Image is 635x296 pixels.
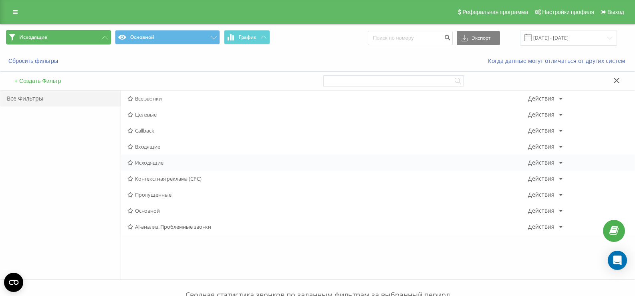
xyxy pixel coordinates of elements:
div: Open Intercom Messenger [608,251,627,270]
span: Основной [127,208,528,213]
button: Исходящие [6,30,111,44]
div: Действия [528,176,554,181]
div: Действия [528,96,554,101]
div: Действия [528,144,554,149]
span: Выход [607,9,624,15]
button: Сбросить фильтры [6,57,62,64]
button: Закрыть [611,77,623,85]
span: AI-анализ. Проблемные звонки [127,224,528,230]
span: График [239,34,256,40]
button: Open CMP widget [4,273,23,292]
span: Callback [127,128,528,133]
span: Контекстная реклама (CPC) [127,176,528,181]
span: Все звонки [127,96,528,101]
span: Исходящие [127,160,528,165]
div: Действия [528,192,554,197]
div: Действия [528,112,554,117]
a: Когда данные могут отличаться от других систем [488,57,629,64]
button: Основной [115,30,220,44]
button: Экспорт [457,31,500,45]
input: Поиск по номеру [368,31,453,45]
span: Реферальная программа [462,9,528,15]
div: Действия [528,208,554,213]
span: Пропущенные [127,192,528,197]
span: Настройки профиля [542,9,594,15]
span: Исходящие [19,34,47,40]
div: Действия [528,128,554,133]
span: Целевые [127,112,528,117]
div: Действия [528,160,554,165]
span: Входящие [127,144,528,149]
div: Все Фильтры [0,91,121,107]
button: + Создать Фильтр [12,77,63,85]
button: График [224,30,270,44]
div: Действия [528,224,554,230]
